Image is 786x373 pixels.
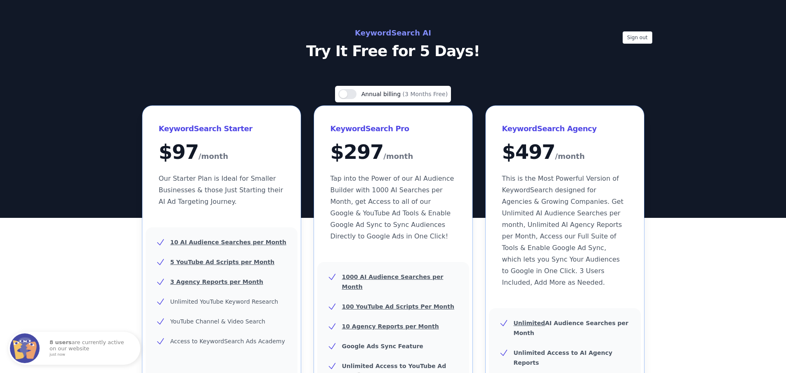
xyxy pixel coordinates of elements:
[342,274,444,290] u: 1000 AI Audience Searches per Month
[170,259,275,265] u: 5 YouTube Ad Scripts per Month
[159,122,284,135] h3: KeywordSearch Starter
[403,91,448,97] span: (3 Months Free)
[330,175,454,240] span: Tap into the Power of our AI Audience Builder with 1000 AI Searches per Month, get Access to all ...
[170,298,279,305] span: Unlimited YouTube Keyword Research
[342,343,423,349] b: Google Ads Sync Feature
[383,150,413,163] span: /month
[10,333,40,363] img: Fomo
[208,26,578,40] h2: KeywordSearch AI
[514,320,629,336] b: AI Audience Searches per Month
[159,142,284,163] div: $ 97
[170,279,263,285] u: 3 Agency Reports per Month
[330,122,456,135] h3: KeywordSearch Pro
[50,340,132,356] p: are currently active on our website
[623,31,652,44] button: Sign out
[330,142,456,163] div: $ 297
[198,150,228,163] span: /month
[555,150,585,163] span: /month
[514,320,545,326] u: Unlimited
[170,338,285,345] span: Access to KeywordSearch Ads Academy
[159,175,283,205] span: Our Starter Plan is Ideal for Smaller Businesses & those Just Starting their AI Ad Targeting Jour...
[208,43,578,59] p: Try It Free for 5 Days!
[502,175,623,286] span: This is the Most Powerful Version of KeywordSearch designed for Agencies & Growing Companies. Get...
[170,239,286,246] u: 10 AI Audience Searches per Month
[50,353,130,357] small: just now
[361,91,403,97] span: Annual billing
[502,142,628,163] div: $ 497
[514,349,613,366] b: Unlimited Access to AI Agency Reports
[170,318,265,325] span: YouTube Channel & Video Search
[502,122,628,135] h3: KeywordSearch Agency
[342,323,439,330] u: 10 Agency Reports per Month
[50,339,72,345] strong: 8 users
[342,303,454,310] u: 100 YouTube Ad Scripts Per Month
